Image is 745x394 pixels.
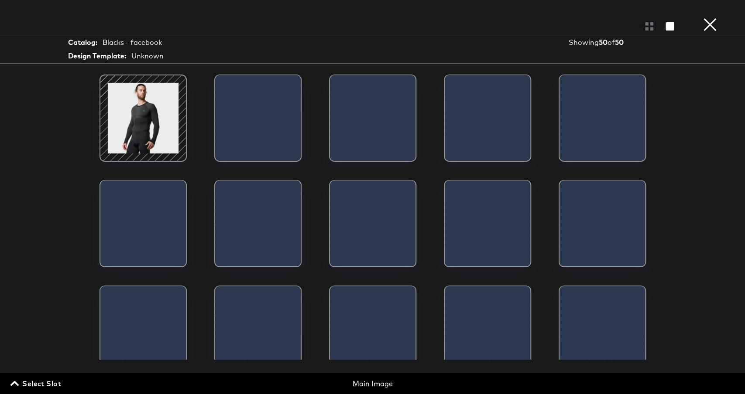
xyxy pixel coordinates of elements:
div: Unknown [131,51,164,61]
strong: 50 [599,38,608,47]
span: Select Slot [12,377,61,390]
div: Blacks - facebook [103,37,162,48]
div: Main Image [254,379,492,389]
strong: Catalog: [68,37,97,48]
strong: Design Template: [68,51,126,61]
button: Select Slot [9,377,65,390]
div: Showing of [569,37,662,48]
strong: 50 [615,38,624,47]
